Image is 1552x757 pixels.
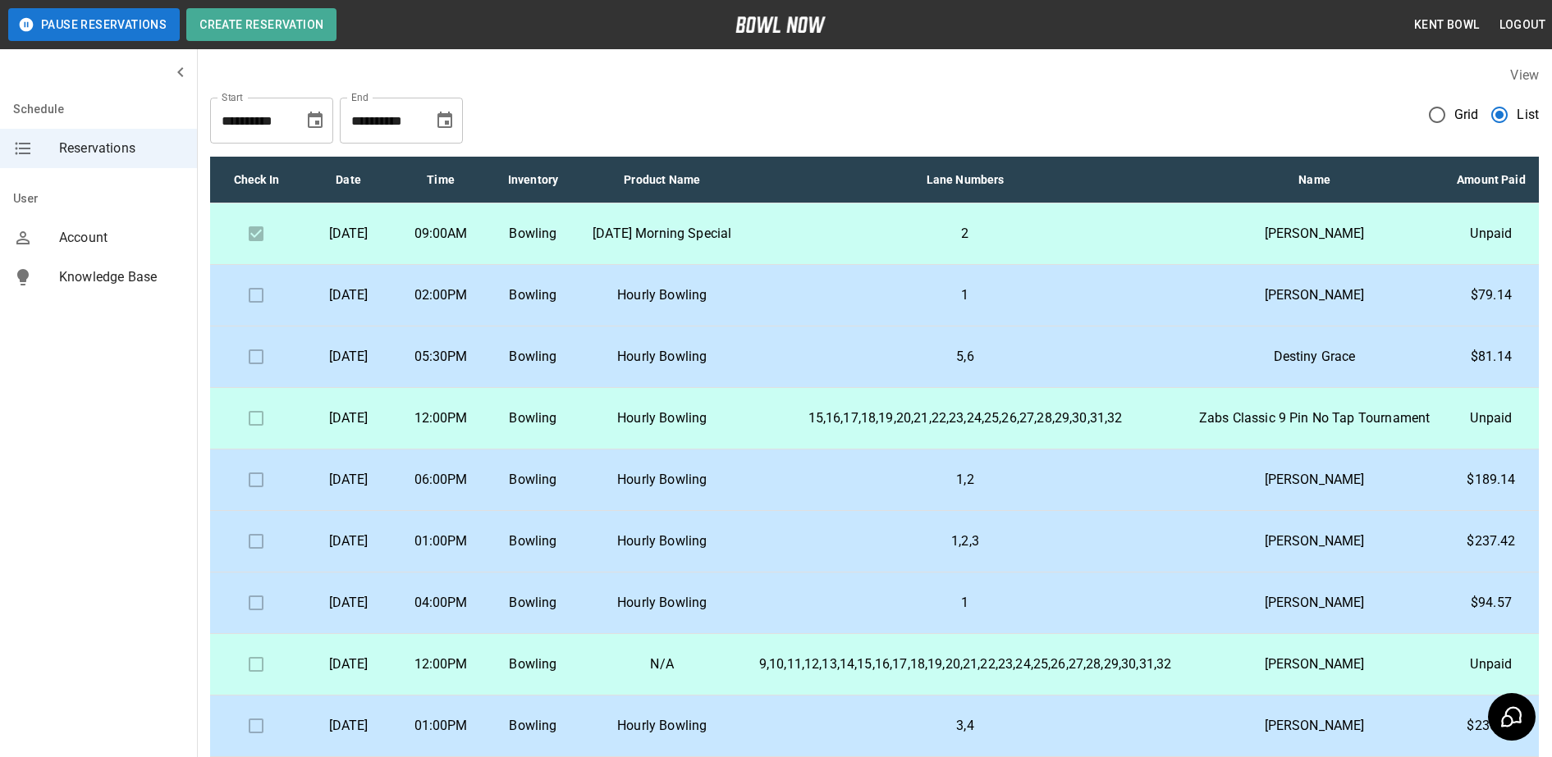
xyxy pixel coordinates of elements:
[1457,654,1526,674] p: Unpaid
[315,531,381,551] p: [DATE]
[315,716,381,736] p: [DATE]
[758,716,1173,736] p: 3,4
[315,470,381,490] p: [DATE]
[500,408,565,428] p: Bowling
[1457,470,1526,490] p: $189.14
[1454,105,1479,125] span: Grid
[1457,347,1526,367] p: $81.14
[1457,224,1526,244] p: Unpaid
[315,408,381,428] p: [DATE]
[1198,285,1431,305] p: [PERSON_NAME]
[593,654,732,674] p: N/A
[1457,531,1526,551] p: $237.42
[1457,593,1526,613] p: $94.57
[1198,347,1431,367] p: Destiny Grace
[500,531,565,551] p: Bowling
[1198,224,1431,244] p: [PERSON_NAME]
[1198,470,1431,490] p: [PERSON_NAME]
[315,224,381,244] p: [DATE]
[735,16,826,33] img: logo
[408,716,474,736] p: 01:00PM
[210,157,302,203] th: Check In
[1198,593,1431,613] p: [PERSON_NAME]
[758,593,1173,613] p: 1
[408,347,474,367] p: 05:30PM
[593,531,732,551] p: Hourly Bowling
[500,654,565,674] p: Bowling
[593,470,732,490] p: Hourly Bowling
[315,347,381,367] p: [DATE]
[408,408,474,428] p: 12:00PM
[302,157,394,203] th: Date
[593,593,732,613] p: Hourly Bowling
[1457,285,1526,305] p: $79.14
[487,157,579,203] th: Inventory
[593,347,732,367] p: Hourly Bowling
[1185,157,1444,203] th: Name
[1198,408,1431,428] p: Zabs Classic 9 Pin No Tap Tournament
[315,285,381,305] p: [DATE]
[500,593,565,613] p: Bowling
[500,285,565,305] p: Bowling
[745,157,1186,203] th: Lane Numbers
[593,716,732,736] p: Hourly Bowling
[315,654,381,674] p: [DATE]
[593,224,732,244] p: [DATE] Morning Special
[758,470,1173,490] p: 1,2
[1517,105,1539,125] span: List
[500,716,565,736] p: Bowling
[1457,716,1526,736] p: $235.42
[59,228,184,248] span: Account
[315,593,381,613] p: [DATE]
[758,531,1173,551] p: 1,2,3
[299,104,332,137] button: Choose date, selected date is Aug 31, 2025
[593,285,732,305] p: Hourly Bowling
[408,593,474,613] p: 04:00PM
[758,654,1173,674] p: 9,10,11,12,13,14,15,16,17,18,19,20,21,22,23,24,25,26,27,28,29,30,31,32
[1408,10,1486,40] button: Kent Bowl
[59,267,184,287] span: Knowledge Base
[500,224,565,244] p: Bowling
[1510,67,1539,83] label: View
[500,470,565,490] p: Bowling
[579,157,745,203] th: Product Name
[408,531,474,551] p: 01:00PM
[1457,408,1526,428] p: Unpaid
[408,654,474,674] p: 12:00PM
[758,224,1173,244] p: 2
[408,285,474,305] p: 02:00PM
[758,347,1173,367] p: 5,6
[408,470,474,490] p: 06:00PM
[1444,157,1539,203] th: Amount Paid
[59,139,184,158] span: Reservations
[758,408,1173,428] p: 15,16,17,18,19,20,21,22,23,24,25,26,27,28,29,30,31,32
[500,347,565,367] p: Bowling
[593,408,732,428] p: Hourly Bowling
[758,285,1173,305] p: 1
[186,8,336,41] button: Create Reservation
[408,224,474,244] p: 09:00AM
[1198,654,1431,674] p: [PERSON_NAME]
[395,157,487,203] th: Time
[428,104,461,137] button: Choose date, selected date is Sep 30, 2025
[1198,531,1431,551] p: [PERSON_NAME]
[1493,10,1552,40] button: Logout
[1198,716,1431,736] p: [PERSON_NAME]
[8,8,180,41] button: Pause Reservations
